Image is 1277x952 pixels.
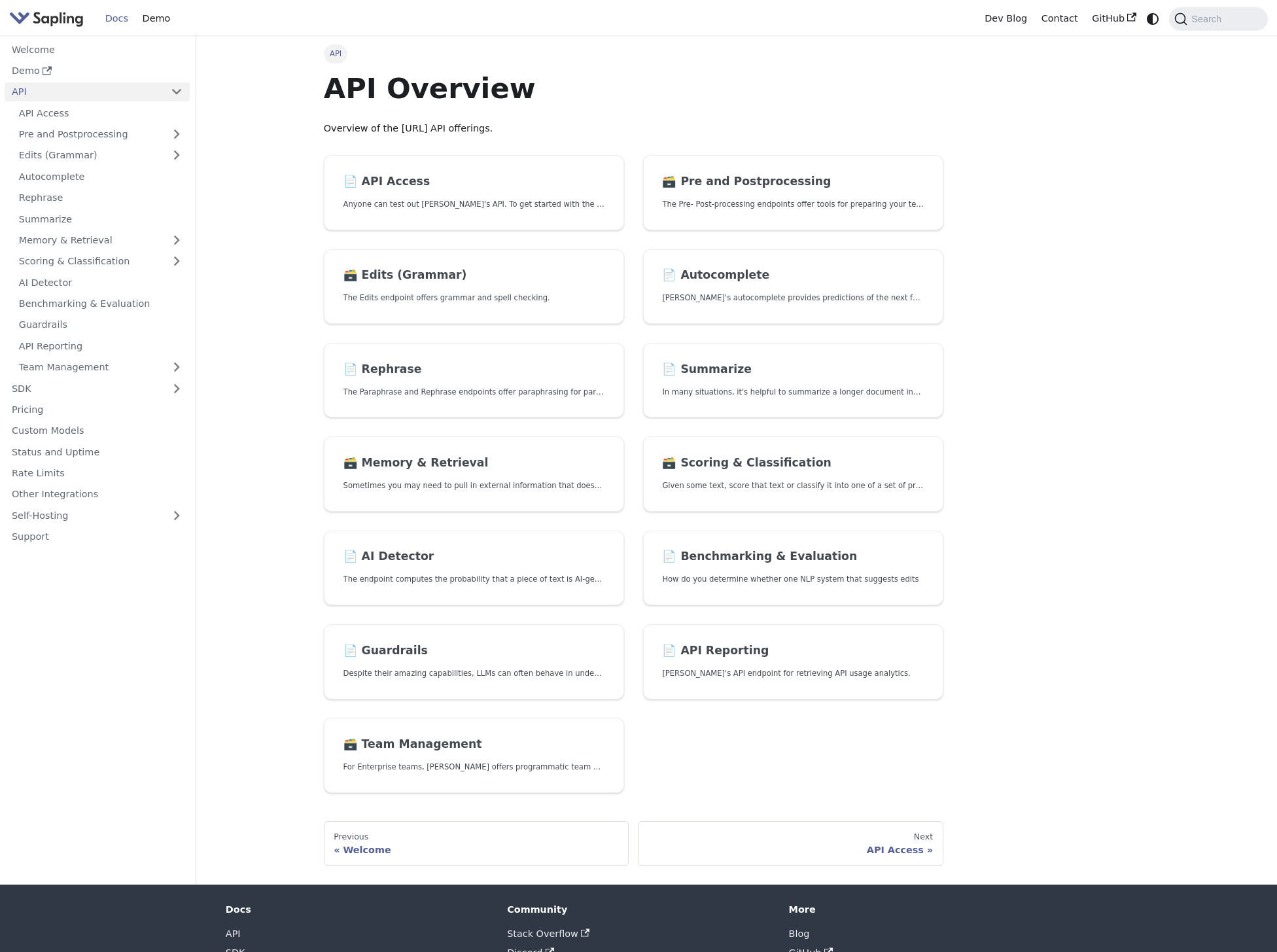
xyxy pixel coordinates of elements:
a: Custom Models [5,421,190,440]
a: Rephrase [12,188,190,207]
a: AI Detector [12,273,190,292]
p: Sometimes you may need to pull in external information that doesn't fit in the context size of an... [343,480,604,492]
a: Guardrails [12,315,190,334]
a: Docs [98,9,135,29]
a: 📄️ API AccessAnyone can test out [PERSON_NAME]'s API. To get started with the API, simply: [324,155,624,230]
a: Summarize [12,209,190,228]
a: Benchmarking & Evaluation [12,294,190,313]
a: Blog [789,928,810,939]
a: 🗃️ Team ManagementFor Enterprise teams, [PERSON_NAME] offers programmatic team provisioning and m... [324,718,624,793]
p: The Paraphrase and Rephrase endpoints offer paraphrasing for particular styles. [343,386,604,398]
h2: Pre and Postprocessing [662,175,923,189]
a: Demo [135,9,177,29]
h2: AI Detector [343,550,604,564]
p: In many situations, it's helpful to summarize a longer document into a shorter, more easily diges... [662,386,923,398]
div: Docs [226,904,489,915]
button: Search (Command+K) [1169,7,1267,31]
div: More [789,904,1052,915]
a: Status and Uptime [5,442,190,461]
p: Despite their amazing capabilities, LLMs can often behave in undesired [343,667,604,680]
span: Search [1187,14,1229,24]
a: Contact [1034,9,1085,29]
a: Support [5,527,190,546]
a: Other Integrations [5,485,190,504]
a: Pricing [5,400,190,419]
a: 📄️ SummarizeIn many situations, it's helpful to summarize a longer document into a shorter, more ... [643,343,943,418]
a: Edits (Grammar) [12,146,190,165]
a: Pre and Postprocessing [12,125,190,144]
p: Sapling's API endpoint for retrieving API usage analytics. [662,667,923,680]
a: Team Management [12,358,190,377]
a: API Reporting [12,336,190,355]
a: SDK [5,379,164,398]
a: GitHub [1085,9,1143,29]
a: Autocomplete [12,167,190,186]
a: 📄️ API Reporting[PERSON_NAME]'s API endpoint for retrieving API usage analytics. [643,624,943,699]
a: API [226,928,241,939]
p: The Pre- Post-processing endpoints offer tools for preparing your text data for ingestation as we... [662,198,923,211]
p: The Edits endpoint offers grammar and spell checking. [343,292,604,304]
p: Anyone can test out Sapling's API. To get started with the API, simply: [343,198,604,211]
button: Collapse sidebar category 'API' [164,82,190,101]
button: Switch between dark and light mode (currently system mode) [1144,9,1163,28]
a: 🗃️ Memory & RetrievalSometimes you may need to pull in external information that doesn't fit in t... [324,436,624,512]
a: Dev Blog [977,9,1034,29]
button: Expand sidebar category 'SDK' [164,379,190,398]
h2: Memory & Retrieval [343,456,604,470]
img: Sapling.ai [9,9,84,28]
p: Overview of the [URL] API offerings. [324,121,943,137]
div: Next [648,832,933,842]
p: Sapling's autocomplete provides predictions of the next few characters or words [662,292,923,304]
a: 🗃️ Scoring & ClassificationGiven some text, score that text or classify it into one of a set of p... [643,436,943,512]
a: Sapling.aiSapling.ai [9,9,88,28]
nav: Docs pages [324,821,943,866]
a: API [5,82,164,101]
a: 📄️ Benchmarking & EvaluationHow do you determine whether one NLP system that suggests edits [643,531,943,606]
p: The endpoint computes the probability that a piece of text is AI-generated, [343,573,604,586]
a: Scoring & Classification [12,252,190,271]
h2: API Reporting [662,644,923,658]
h2: Summarize [662,362,923,377]
a: 📄️ GuardrailsDespite their amazing capabilities, LLMs can often behave in undesired [324,624,624,699]
h2: Benchmarking & Evaluation [662,550,923,564]
h2: Team Management [343,737,604,752]
h2: Scoring & Classification [662,456,923,470]
a: 🗃️ Pre and PostprocessingThe Pre- Post-processing endpoints offer tools for preparing your text d... [643,155,943,230]
span: API [324,44,348,63]
a: 🗃️ Edits (Grammar)The Edits endpoint offers grammar and spell checking. [324,249,624,325]
h2: API Access [343,175,604,189]
a: Stack Overflow [507,928,589,939]
h2: Rephrase [343,362,604,377]
p: How do you determine whether one NLP system that suggests edits [662,573,923,586]
a: 📄️ RephraseThe Paraphrase and Rephrase endpoints offer paraphrasing for particular styles. [324,343,624,418]
p: For Enterprise teams, Sapling offers programmatic team provisioning and management. [343,761,604,773]
a: API Access [12,103,190,122]
p: Given some text, score that text or classify it into one of a set of pre-specified categories. [662,480,923,492]
a: Demo [5,62,190,80]
h2: Guardrails [343,644,604,658]
h2: Autocomplete [662,268,923,283]
h2: Edits (Grammar) [343,268,604,283]
a: Self-Hosting [5,506,190,525]
a: Rate Limits [5,464,190,483]
nav: Breadcrumbs [324,44,943,63]
a: PreviousWelcome [324,821,629,866]
div: Community [507,904,770,915]
a: 📄️ Autocomplete[PERSON_NAME]'s autocomplete provides predictions of the next few characters or words [643,249,943,325]
a: NextAPI Access [638,821,943,866]
div: Previous [334,832,618,842]
a: Memory & Retrieval [12,231,190,250]
a: Welcome [5,40,190,59]
a: 📄️ AI DetectorThe endpoint computes the probability that a piece of text is AI-generated, [324,531,624,606]
div: Welcome [334,844,618,856]
div: API Access [648,844,933,856]
h1: API Overview [324,71,943,106]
